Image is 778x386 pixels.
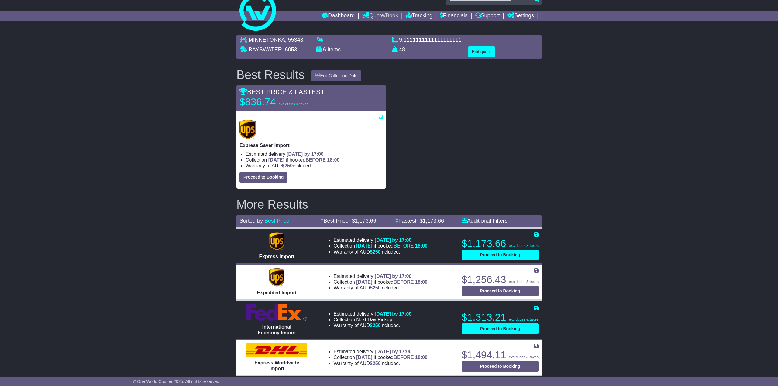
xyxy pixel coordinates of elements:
span: 250 [284,163,293,168]
li: Collection [246,157,383,163]
button: Proceed to Booking [462,361,539,372]
li: Estimated delivery [334,237,428,243]
span: MINNETONKA [249,37,285,43]
span: [DATE] by 17:00 [287,152,324,157]
span: © One World Courier 2025. All rights reserved. [133,379,221,384]
span: 48 [399,46,405,53]
span: BEFORE [394,355,414,360]
span: [DATE] by 17:00 [375,311,412,316]
span: $ [370,323,381,328]
a: Best Price [264,218,289,224]
a: Dashboard [322,11,355,21]
li: Warranty of AUD included. [334,285,428,291]
span: exc duties & taxes [509,317,539,322]
button: Proceed to Booking [462,323,539,334]
span: $ [370,285,381,290]
span: Express Import [259,254,294,259]
li: Collection [334,279,428,285]
div: Best Results [233,68,308,81]
span: 18:00 [415,279,428,285]
p: $1,173.66 [462,237,539,250]
img: UPS (new): Express Import [269,232,284,251]
span: 6 [323,46,326,53]
a: Best Price- $1,173.66 [320,218,376,224]
span: - $ [349,218,376,224]
span: $ [370,249,381,254]
button: Proceed to Booking [462,250,539,260]
button: Proceed to Booking [462,286,539,296]
span: International Economy Import [258,324,296,335]
span: exc duties & taxes [509,280,539,284]
span: [DATE] by 17:00 [375,237,412,243]
li: Warranty of AUD included. [334,360,428,366]
span: if booked [268,157,339,162]
span: [DATE] [356,355,372,360]
li: Estimated delivery [334,311,412,317]
span: if booked [356,279,427,285]
span: BEST PRICE & FASTEST [239,88,325,96]
img: FedEx Express: International Economy Import [246,304,307,321]
span: 250 [373,249,381,254]
li: Warranty of AUD included. [334,323,412,328]
span: 18:00 [415,355,428,360]
span: items [328,46,341,53]
img: UPS (new): Express Saver Import [239,120,256,139]
a: Tracking [406,11,432,21]
li: Collection [334,354,428,360]
img: DHL: Express Worldwide Import [246,343,307,357]
span: BEFORE [394,279,414,285]
span: 18:00 [415,243,428,248]
span: [DATE] [356,243,372,248]
button: Edit quote [468,46,495,57]
span: [DATE] by 17:00 [375,274,412,279]
a: Support [475,11,500,21]
span: , 55343 [285,37,303,43]
span: [DATE] by 17:00 [375,349,412,354]
p: $1,494.11 [462,349,539,361]
span: exc duties & taxes [509,244,539,248]
span: $ [282,163,293,168]
span: $ [370,361,381,366]
span: Sorted by [239,218,263,224]
li: Warranty of AUD included. [334,249,428,255]
li: Collection [334,243,428,249]
p: $1,313.21 [462,311,539,323]
span: BEFORE [394,243,414,248]
a: Financials [440,11,468,21]
li: Estimated delivery [246,151,383,157]
li: Estimated delivery [334,273,428,279]
a: Settings [507,11,534,21]
button: Proceed to Booking [239,172,287,183]
p: Express Saver Import [239,142,383,148]
li: Collection [334,317,412,323]
li: Warranty of AUD included. [246,163,383,169]
a: Additional Filters [462,218,508,224]
img: UPS (new): Expedited Import [269,268,284,287]
button: Edit Collection Date [311,70,362,81]
li: Estimated delivery [334,349,428,354]
h2: More Results [236,198,542,211]
span: Express Worldwide Import [254,360,299,371]
span: if booked [356,243,427,248]
p: $1,256.43 [462,274,539,286]
span: 250 [373,285,381,290]
span: [DATE] [356,279,372,285]
span: if booked [356,355,427,360]
span: Expedited Import [257,290,297,295]
span: - $ [416,218,444,224]
span: 18:00 [327,157,339,162]
a: Quote/Book [362,11,398,21]
span: Next Day Pickup [356,317,392,322]
span: 1,173.66 [423,218,444,224]
span: [DATE] [268,157,284,162]
span: exc duties & taxes [509,355,539,359]
span: 250 [373,361,381,366]
span: BAYSWATER [249,46,282,53]
span: , 6053 [282,46,297,53]
a: Fastest- $1,173.66 [395,218,444,224]
span: BEFORE [305,157,326,162]
span: 250 [373,323,381,328]
span: exc duties & taxes [278,102,308,106]
span: 9.1111111111111111111 [399,37,461,43]
p: $836.74 [239,96,315,108]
